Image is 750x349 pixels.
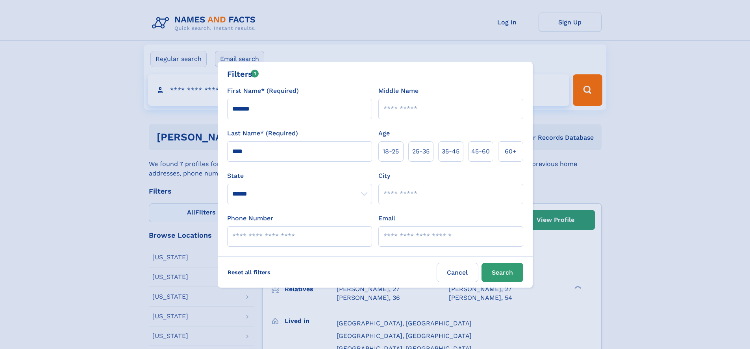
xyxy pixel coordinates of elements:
[227,129,298,138] label: Last Name* (Required)
[378,129,390,138] label: Age
[227,68,259,80] div: Filters
[227,171,372,181] label: State
[383,147,399,156] span: 18‑25
[222,263,276,282] label: Reset all filters
[378,171,390,181] label: City
[378,86,419,96] label: Middle Name
[442,147,459,156] span: 35‑45
[437,263,478,282] label: Cancel
[227,86,299,96] label: First Name* (Required)
[471,147,490,156] span: 45‑60
[412,147,430,156] span: 25‑35
[378,214,395,223] label: Email
[227,214,273,223] label: Phone Number
[481,263,523,282] button: Search
[505,147,517,156] span: 60+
